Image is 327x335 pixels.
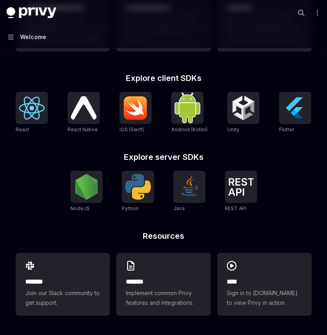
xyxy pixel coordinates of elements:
[16,153,312,161] h2: Explore server SDKs
[227,92,259,134] a: UnityUnity
[71,96,97,119] img: React Native
[16,253,110,316] a: **** **Join our Slack community to get support.
[68,126,98,132] span: React Native
[227,288,302,308] span: Sign in to [DOMAIN_NAME] to view Privy in action.
[123,96,148,120] img: iOS (Swift)
[20,32,46,42] div: Welcome
[125,174,151,200] img: Python
[74,174,99,200] img: NodeJS
[175,93,200,123] img: Android (Kotlin)
[217,253,312,316] a: ****Sign in to [DOMAIN_NAME] to view Privy in action.
[25,288,101,308] span: Join our Slack community to get support.
[6,7,56,19] img: dark logo
[70,171,103,213] a: NodeJSNodeJS
[116,253,211,316] a: **** **Implement common Privy features and integrations.
[171,126,208,132] span: Android (Kotlin)
[19,97,45,120] img: React
[227,126,239,132] span: Unity
[16,92,48,134] a: ReactReact
[171,92,208,134] a: Android (Kotlin)Android (Kotlin)
[16,232,312,240] h2: Resources
[16,126,29,132] span: React
[126,288,201,308] span: Implement common Privy features and integrations.
[70,205,90,211] span: NodeJS
[177,174,202,200] img: Java
[68,92,100,134] a: React NativeReact Native
[122,205,138,211] span: Python
[119,126,144,132] span: iOS (Swift)
[279,92,311,134] a: FlutterFlutter
[279,126,294,132] span: Flutter
[173,171,206,213] a: JavaJava
[230,95,256,121] img: Unity
[228,178,254,196] img: REST API
[282,95,308,121] img: Flutter
[313,7,321,19] button: More actions
[173,205,185,211] span: Java
[119,92,152,134] a: iOS (Swift)iOS (Swift)
[225,171,257,213] a: REST APIREST API
[122,171,154,213] a: PythonPython
[225,205,247,211] span: REST API
[16,74,312,82] h2: Explore client SDKs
